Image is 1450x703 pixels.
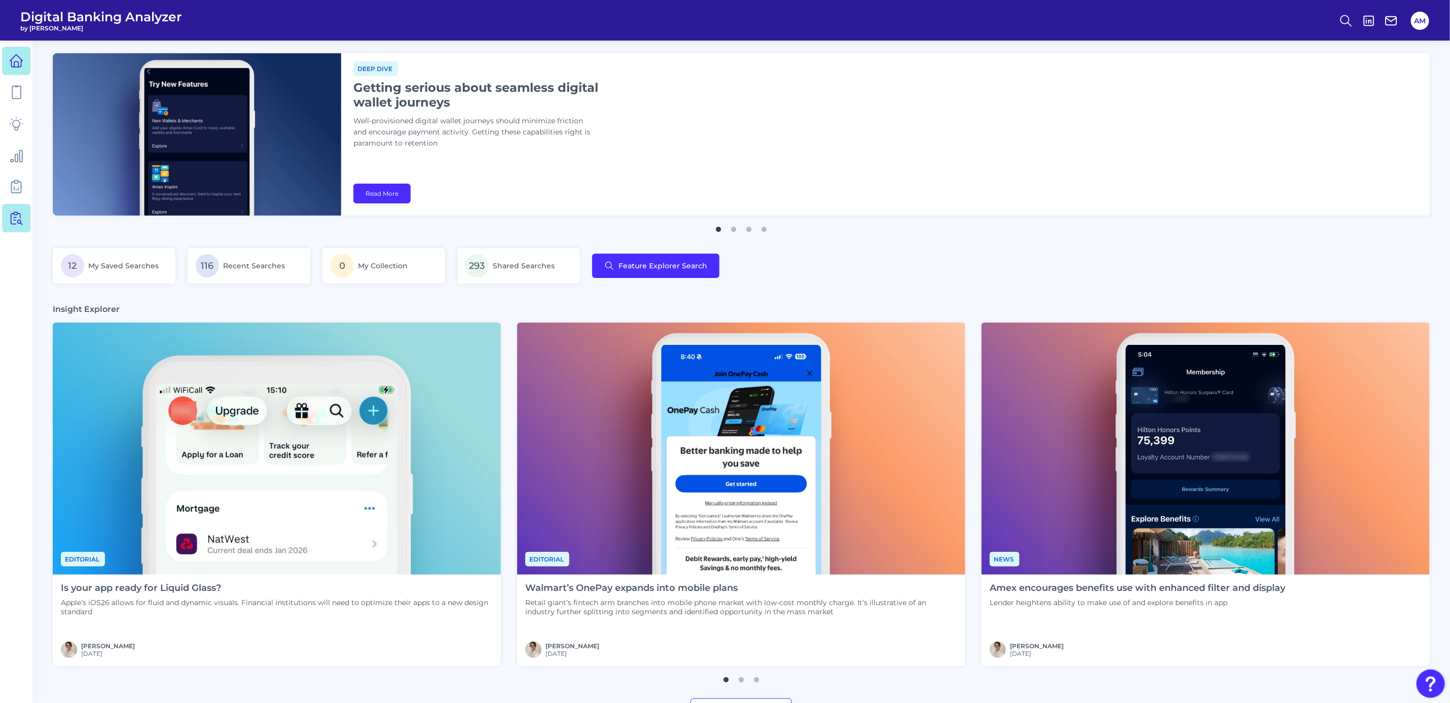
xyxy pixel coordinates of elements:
span: 116 [196,254,219,277]
button: 2 [736,672,746,682]
a: [PERSON_NAME] [546,642,599,650]
button: 3 [744,222,754,232]
a: News [990,554,1020,564]
a: [PERSON_NAME] [1010,642,1064,650]
a: 12My Saved Searches [53,248,175,284]
span: Editorial [61,552,105,567]
p: Apple’s iOS26 allows for fluid and dynamic visuals. Financial institutions will need to optimize ... [61,598,493,616]
img: bannerImg [53,53,341,216]
span: 12 [61,254,84,277]
span: [DATE] [1010,650,1064,657]
span: Digital Banking Analyzer [20,9,182,24]
button: 2 [729,222,739,232]
h4: Walmart’s OnePay expands into mobile plans [525,583,957,594]
img: MIchael McCaw [990,642,1006,658]
p: Well-provisioned digital wallet journeys should minimize friction and encourage payment activity.... [353,116,607,149]
a: 293Shared Searches [457,248,580,284]
p: Lender heightens ability to make use of and explore benefits in app [990,598,1285,607]
img: MIchael McCaw [61,642,77,658]
a: Deep dive [353,63,398,73]
h4: Amex encourages benefits use with enhanced filter and display [990,583,1285,594]
span: 0 [331,254,354,277]
button: 3 [751,672,762,682]
a: [PERSON_NAME] [81,642,135,650]
button: Open Resource Center [1417,670,1445,698]
button: 4 [759,222,769,232]
span: Shared Searches [493,261,555,270]
button: 1 [721,672,731,682]
span: Editorial [525,552,569,567]
p: Retail giant’s fintech arm branches into mobile phone market with low-cost monthly charge. It’s i... [525,598,957,616]
span: by [PERSON_NAME] [20,24,182,32]
span: Feature Explorer Search [619,262,707,270]
span: Recent Searches [223,261,285,270]
a: Read More [353,184,411,203]
button: 1 [713,222,723,232]
button: Feature Explorer Search [592,254,719,278]
h1: Getting serious about seamless digital wallet journeys [353,80,607,110]
span: News [990,552,1020,567]
a: 0My Collection [322,248,445,284]
span: [DATE] [546,650,599,657]
button: AM [1411,12,1429,30]
img: Editorial - Phone Zoom In.png [53,323,501,575]
img: MIchael McCaw [525,642,541,658]
span: Deep dive [353,61,398,76]
span: [DATE] [81,650,135,657]
h4: Is your app ready for Liquid Glass? [61,583,493,594]
span: 293 [465,254,489,277]
img: News - Phone (3).png [517,323,965,575]
span: My Saved Searches [88,261,159,270]
a: Editorial [61,554,105,564]
a: Editorial [525,554,569,564]
a: 116Recent Searches [188,248,310,284]
img: News - Phone (4).png [982,323,1430,575]
span: My Collection [358,261,408,270]
h3: Insight Explorer [53,304,120,314]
